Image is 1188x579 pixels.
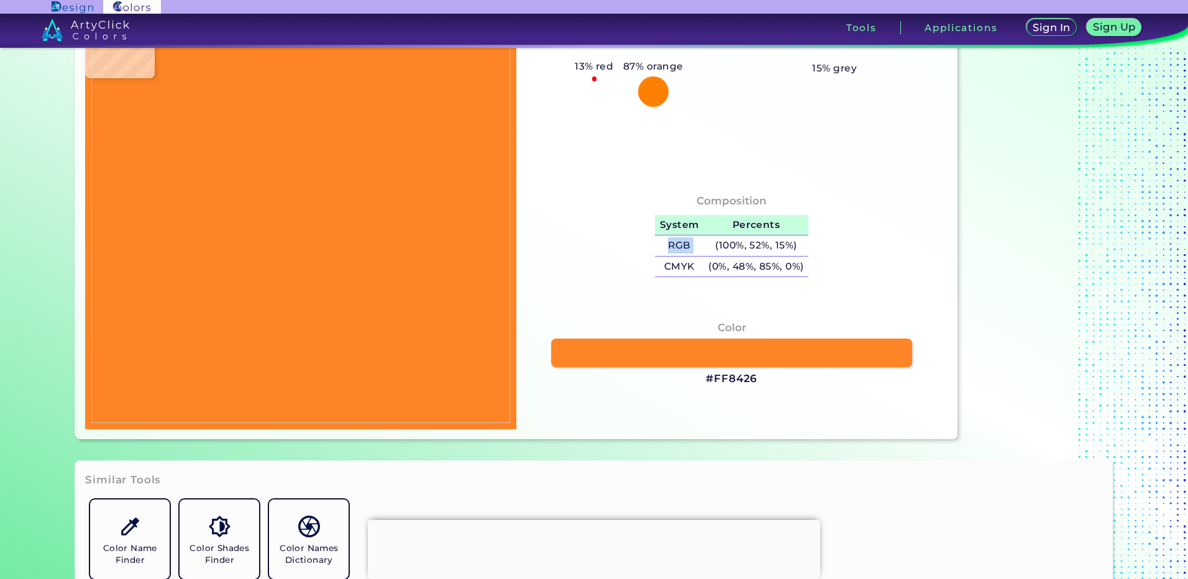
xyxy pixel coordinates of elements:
h5: 87% orange [618,58,688,75]
img: icon_color_names_dictionary.svg [298,516,320,537]
h3: Applications [925,23,997,32]
h5: (100%, 52%, 15%) [704,235,809,256]
h5: (0%, 48%, 85%, 0%) [704,257,809,277]
h3: Tools [846,23,877,32]
img: logo_artyclick_colors_white.svg [42,19,129,41]
h5: 13% red [570,58,618,75]
h5: Percents [704,215,809,235]
a: Sign Up [1090,20,1139,35]
h4: Color [718,319,746,337]
h5: Color Name Finder [95,542,165,566]
h5: Sign Up [1095,22,1133,32]
h5: CMYK [655,257,703,277]
iframe: Advertisement [368,520,820,576]
h5: System [655,215,703,235]
img: 2a693314-daa7-493c-9d4a-3a238affc7b0 [91,15,510,423]
img: ArtyClick Design logo [52,1,93,13]
h5: 15% grey [812,60,857,76]
img: icon_color_shades.svg [209,516,231,537]
h3: #FF8426 [706,372,757,386]
h3: Similar Tools [85,473,161,488]
h5: RGB [655,235,703,256]
h5: Color Shades Finder [185,542,254,566]
h4: Composition [697,192,767,210]
h5: Color Names Dictionary [274,542,344,566]
h5: Sign In [1035,23,1068,32]
a: Sign In [1029,20,1074,35]
img: icon_color_name_finder.svg [119,516,141,537]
